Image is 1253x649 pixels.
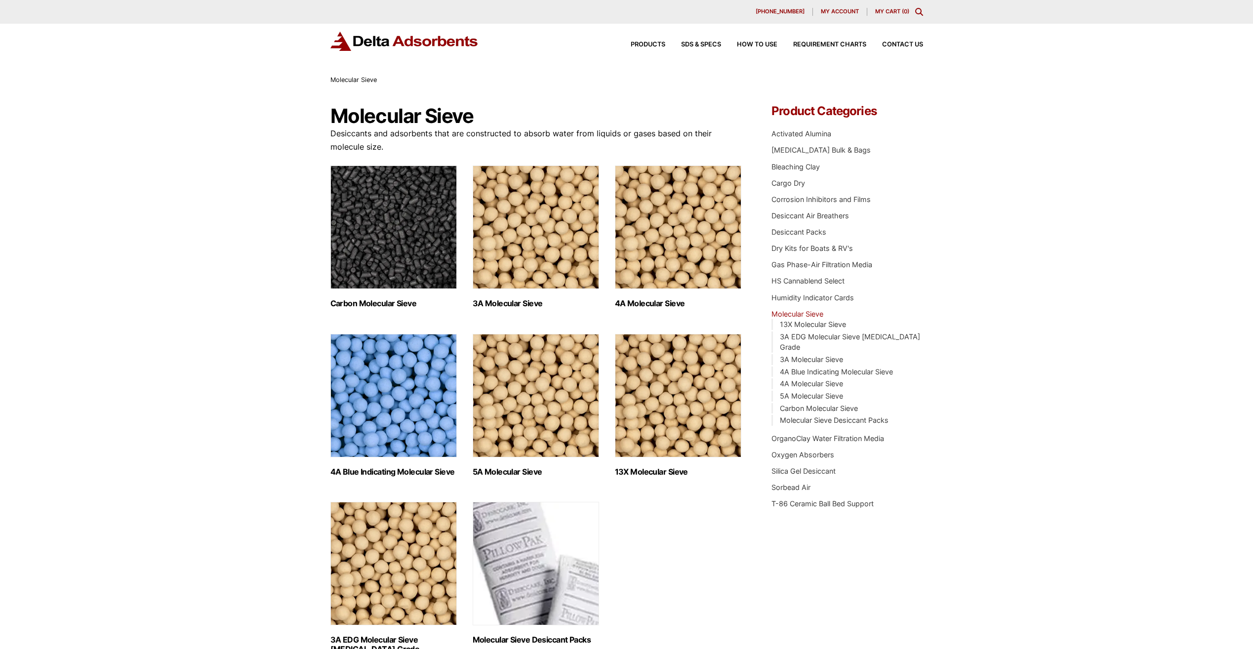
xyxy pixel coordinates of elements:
h2: 4A Molecular Sieve [615,299,741,308]
a: SDS & SPECS [665,41,721,48]
span: [PHONE_NUMBER] [756,9,805,14]
a: Oxygen Absorbers [771,450,834,459]
h4: Product Categories [771,105,923,117]
h2: Molecular Sieve Desiccant Packs [473,635,599,645]
a: Molecular Sieve [771,310,823,318]
a: 4A Molecular Sieve [780,379,843,388]
a: Molecular Sieve Desiccant Packs [780,416,889,424]
a: Corrosion Inhibitors and Films [771,195,871,203]
a: Silica Gel Desiccant [771,467,836,475]
a: Humidity Indicator Cards [771,293,854,302]
span: Requirement Charts [793,41,866,48]
a: Visit product category 13X Molecular Sieve [615,334,741,477]
a: Visit product category Carbon Molecular Sieve [330,165,457,308]
a: Products [615,41,665,48]
a: Sorbead Air [771,483,810,491]
span: Products [631,41,665,48]
span: 0 [904,8,907,15]
a: My account [813,8,867,16]
h2: 3A Molecular Sieve [473,299,599,308]
a: 5A Molecular Sieve [780,392,843,400]
a: Desiccant Packs [771,228,826,236]
h2: 4A Blue Indicating Molecular Sieve [330,467,457,477]
a: My Cart (0) [875,8,909,15]
h2: Carbon Molecular Sieve [330,299,457,308]
div: Toggle Modal Content [915,8,923,16]
a: Activated Alumina [771,129,831,138]
a: Desiccant Air Breathers [771,211,849,220]
span: Molecular Sieve [330,76,377,83]
span: Contact Us [882,41,923,48]
a: Visit product category 5A Molecular Sieve [473,334,599,477]
a: 3A EDG Molecular Sieve [MEDICAL_DATA] Grade [780,332,920,352]
img: Delta Adsorbents [330,32,479,51]
a: Visit product category 3A Molecular Sieve [473,165,599,308]
a: T-86 Ceramic Ball Bed Support [771,499,874,508]
a: Cargo Dry [771,179,805,187]
img: Molecular Sieve Desiccant Packs [473,502,599,625]
p: Desiccants and adsorbents that are constructed to absorb water from liquids or gases based on the... [330,127,742,154]
span: How to Use [737,41,777,48]
a: Visit product category Molecular Sieve Desiccant Packs [473,502,599,645]
a: Carbon Molecular Sieve [780,404,858,412]
img: 3A Molecular Sieve [473,165,599,289]
span: SDS & SPECS [681,41,721,48]
a: OrganoClay Water Filtration Media [771,434,884,443]
a: HS Cannablend Select [771,277,845,285]
img: 13X Molecular Sieve [615,334,741,457]
a: Dry Kits for Boats & RV's [771,244,853,252]
img: 4A Blue Indicating Molecular Sieve [330,334,457,457]
a: Requirement Charts [777,41,866,48]
a: [MEDICAL_DATA] Bulk & Bags [771,146,871,154]
img: 4A Molecular Sieve [615,165,741,289]
h2: 13X Molecular Sieve [615,467,741,477]
a: Visit product category 4A Molecular Sieve [615,165,741,308]
a: 13X Molecular Sieve [780,320,846,328]
h2: 5A Molecular Sieve [473,467,599,477]
img: 5A Molecular Sieve [473,334,599,457]
a: How to Use [721,41,777,48]
a: Visit product category 4A Blue Indicating Molecular Sieve [330,334,457,477]
a: Bleaching Clay [771,162,820,171]
img: 3A EDG Molecular Sieve Ethanol Grade [330,502,457,625]
a: 3A Molecular Sieve [780,355,843,364]
a: Gas Phase-Air Filtration Media [771,260,872,269]
img: Carbon Molecular Sieve [330,165,457,289]
a: Contact Us [866,41,923,48]
a: [PHONE_NUMBER] [748,8,813,16]
span: My account [821,9,859,14]
a: 4A Blue Indicating Molecular Sieve [780,367,893,376]
h1: Molecular Sieve [330,105,742,127]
